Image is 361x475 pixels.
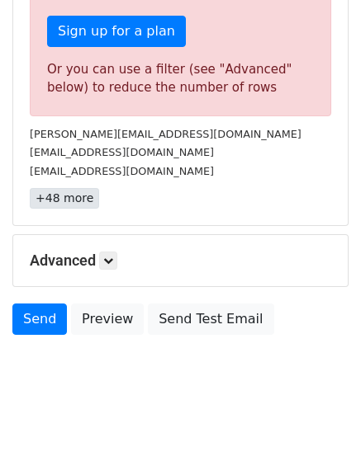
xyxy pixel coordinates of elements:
small: [EMAIL_ADDRESS][DOMAIN_NAME] [30,165,214,177]
small: [PERSON_NAME][EMAIL_ADDRESS][DOMAIN_NAME] [30,128,302,140]
h5: Advanced [30,252,331,270]
iframe: Chat Widget [278,396,361,475]
a: Send [12,303,67,335]
a: Preview [71,303,144,335]
a: Sign up for a plan [47,16,186,47]
a: Send Test Email [148,303,273,335]
small: [EMAIL_ADDRESS][DOMAIN_NAME] [30,146,214,158]
div: Or you can use a filter (see "Advanced" below) to reduce the number of rows [47,60,314,97]
a: +48 more [30,188,99,209]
